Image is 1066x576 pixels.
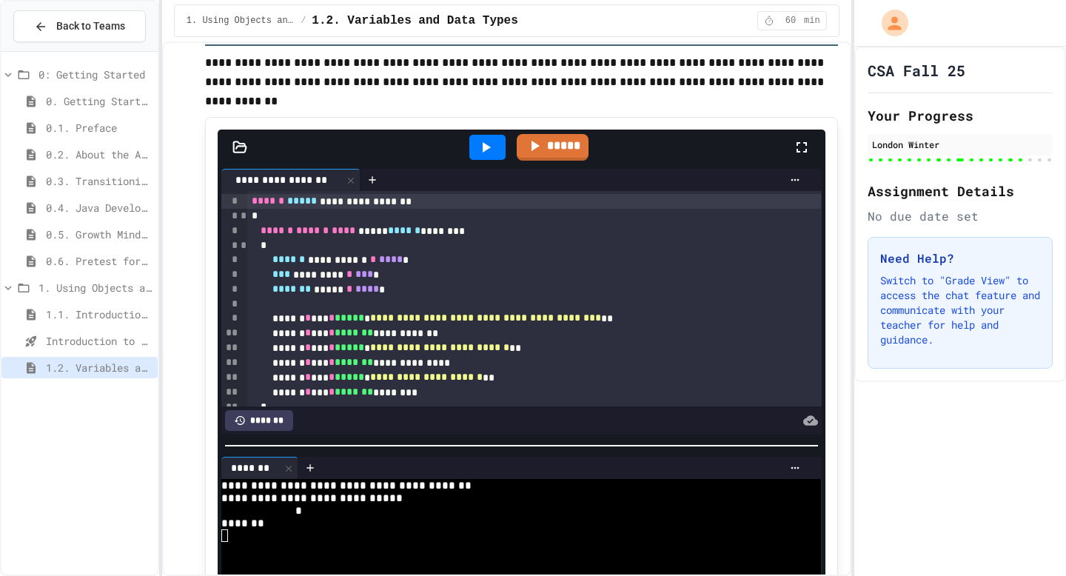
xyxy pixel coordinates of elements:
h1: CSA Fall 25 [868,60,965,81]
h2: Your Progress [868,105,1053,126]
p: Switch to "Grade View" to access the chat feature and communicate with your teacher for help and ... [880,273,1040,347]
span: 0.5. Growth Mindset and Pair Programming [46,227,152,242]
span: 1.2. Variables and Data Types [46,360,152,375]
button: Back to Teams [13,10,146,42]
h3: Need Help? [880,250,1040,267]
span: 60 [779,15,802,27]
span: 1. Using Objects and Methods [38,280,152,295]
div: My Account [866,6,912,40]
span: Back to Teams [56,19,125,34]
span: 0.3. Transitioning from AP CSP to AP CSA [46,173,152,189]
div: London Winter [872,138,1048,151]
span: 0.1. Preface [46,120,152,135]
span: 1.1. Introduction to Algorithms, Programming, and Compilers [46,307,152,322]
div: No due date set [868,207,1053,225]
span: min [804,15,820,27]
h2: Assignment Details [868,181,1053,201]
span: 1. Using Objects and Methods [187,15,295,27]
span: 0.4. Java Development Environments [46,200,152,215]
span: / [301,15,306,27]
span: 0. Getting Started [46,93,152,109]
span: 1.2. Variables and Data Types [312,12,517,30]
span: 0.2. About the AP CSA Exam [46,147,152,162]
span: 0.6. Pretest for the AP CSA Exam [46,253,152,269]
span: Introduction to Algorithms, Programming, and Compilers [46,333,152,349]
span: 0: Getting Started [38,67,152,82]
